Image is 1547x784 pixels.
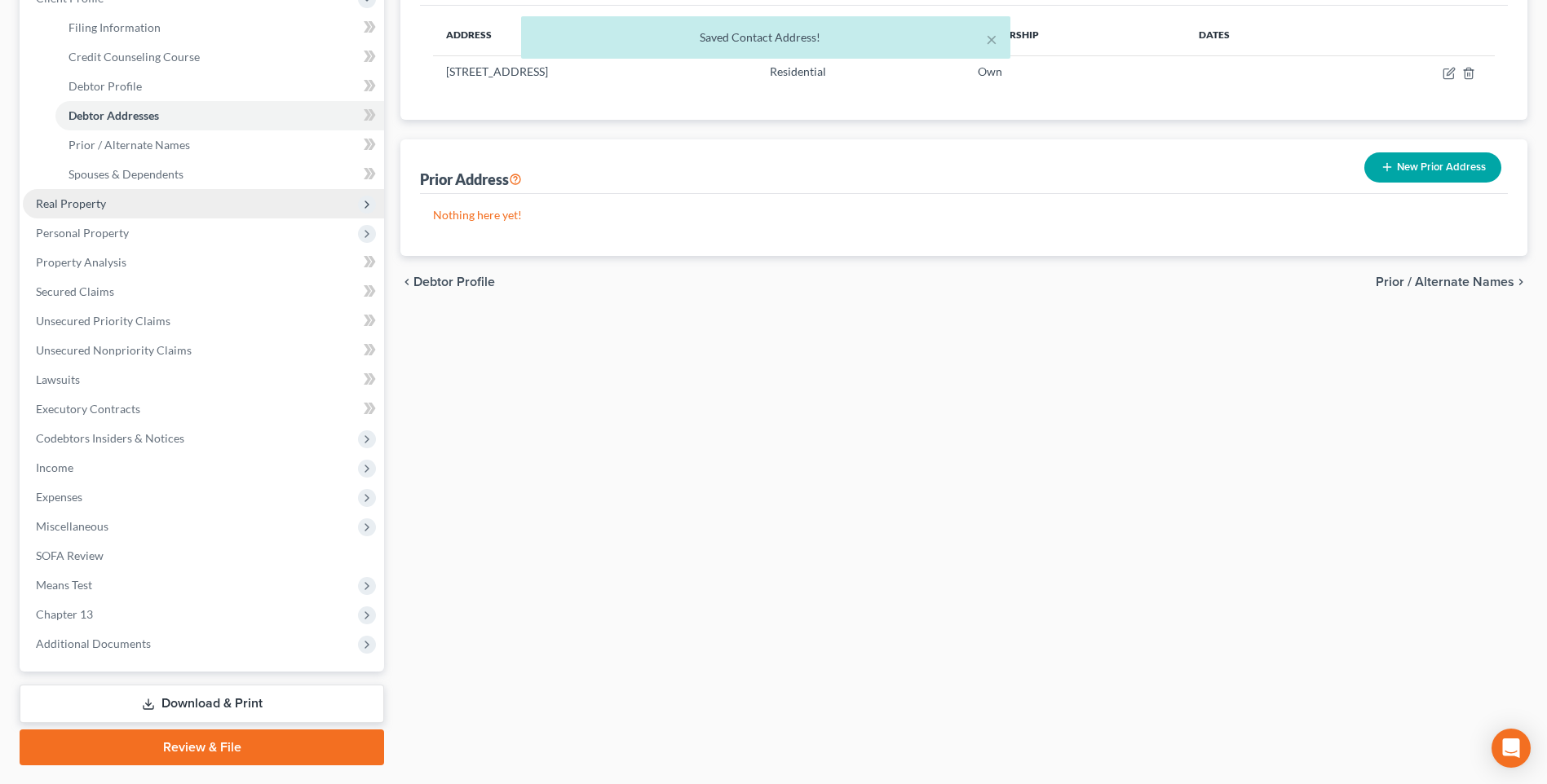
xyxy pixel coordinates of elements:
span: Unsecured Nonpriority Claims [36,343,192,357]
span: Expenses [36,490,82,504]
span: Miscellaneous [36,519,108,533]
span: Property Analysis [36,255,126,269]
span: Real Property [36,196,106,210]
button: Prior / Alternate Names chevron_right [1376,275,1527,288]
td: Own [965,56,1185,87]
div: Saved Contact Address! [534,29,997,46]
i: chevron_left [400,275,413,288]
td: Residential [757,56,965,87]
span: Debtor Addresses [69,108,159,122]
span: Spouses & Dependents [69,167,183,181]
span: Lawsuits [36,372,80,386]
span: Secured Claims [36,284,114,298]
a: Secured Claims [23,277,384,306]
span: Unsecured Priority Claims [36,314,170,328]
p: Nothing here yet! [433,207,1495,223]
span: Personal Property [36,226,129,240]
span: SOFA Review [36,548,104,562]
a: Executory Contracts [23,394,384,424]
a: Spouses & Dependents [55,160,384,189]
a: Prior / Alternate Names [55,130,384,160]
button: New Prior Address [1364,152,1501,183]
span: Additional Documents [36,636,151,650]
div: Prior Address [420,170,522,189]
a: Lawsuits [23,365,384,394]
span: Codebtors Insiders & Notices [36,431,184,445]
a: SOFA Review [23,541,384,570]
span: Chapter 13 [36,607,93,621]
a: Review & File [20,729,384,765]
span: Executory Contracts [36,402,140,416]
a: Download & Print [20,685,384,723]
a: Debtor Addresses [55,101,384,130]
i: chevron_right [1514,275,1527,288]
span: Means Test [36,578,92,592]
span: Prior / Alternate Names [69,138,190,152]
a: Property Analysis [23,248,384,277]
div: Open Intercom Messenger [1492,729,1531,768]
a: Debtor Profile [55,72,384,101]
span: Income [36,460,73,474]
a: Unsecured Nonpriority Claims [23,336,384,365]
span: Debtor Profile [413,275,495,288]
button: chevron_left Debtor Profile [400,275,495,288]
td: [STREET_ADDRESS] [433,56,757,87]
span: Debtor Profile [69,79,142,93]
span: Prior / Alternate Names [1376,275,1514,288]
a: Unsecured Priority Claims [23,306,384,336]
button: × [986,29,997,49]
a: Filing Information [55,13,384,42]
